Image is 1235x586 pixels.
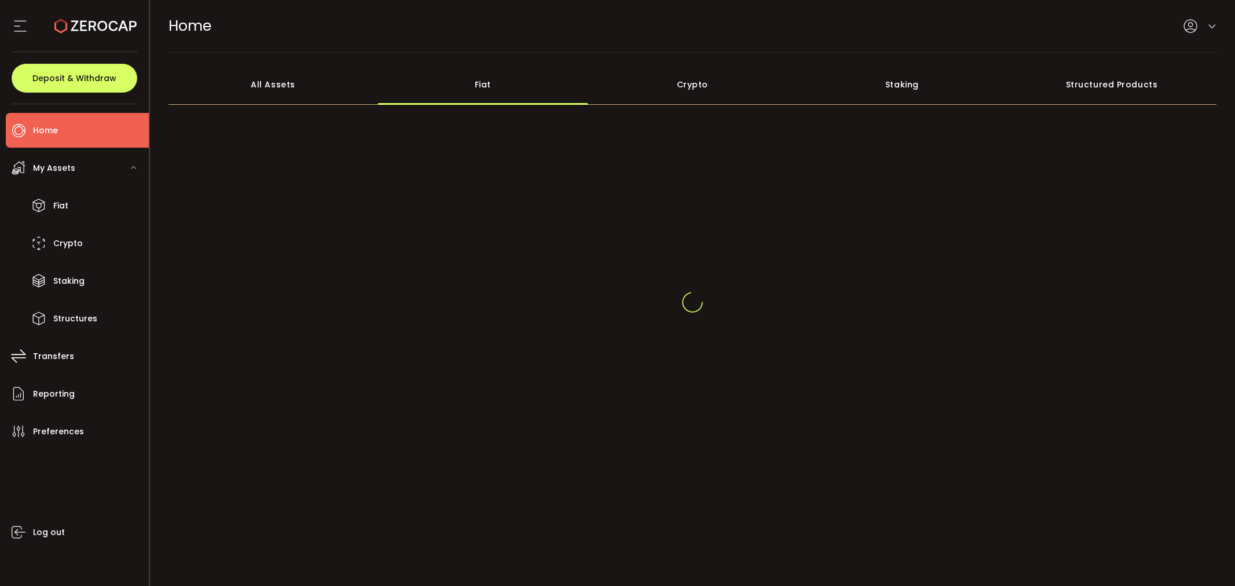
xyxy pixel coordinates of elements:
[53,310,97,327] span: Structures
[53,235,83,252] span: Crypto
[588,64,797,105] div: Crypto
[33,122,58,139] span: Home
[33,386,75,402] span: Reporting
[53,197,68,214] span: Fiat
[168,16,211,36] span: Home
[33,348,74,365] span: Transfers
[1007,64,1216,105] div: Structured Products
[378,64,588,105] div: Fiat
[32,74,116,82] span: Deposit & Withdraw
[797,64,1007,105] div: Staking
[12,64,137,93] button: Deposit & Withdraw
[33,524,65,541] span: Log out
[33,423,84,440] span: Preferences
[53,273,85,290] span: Staking
[168,64,378,105] div: All Assets
[33,160,75,177] span: My Assets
